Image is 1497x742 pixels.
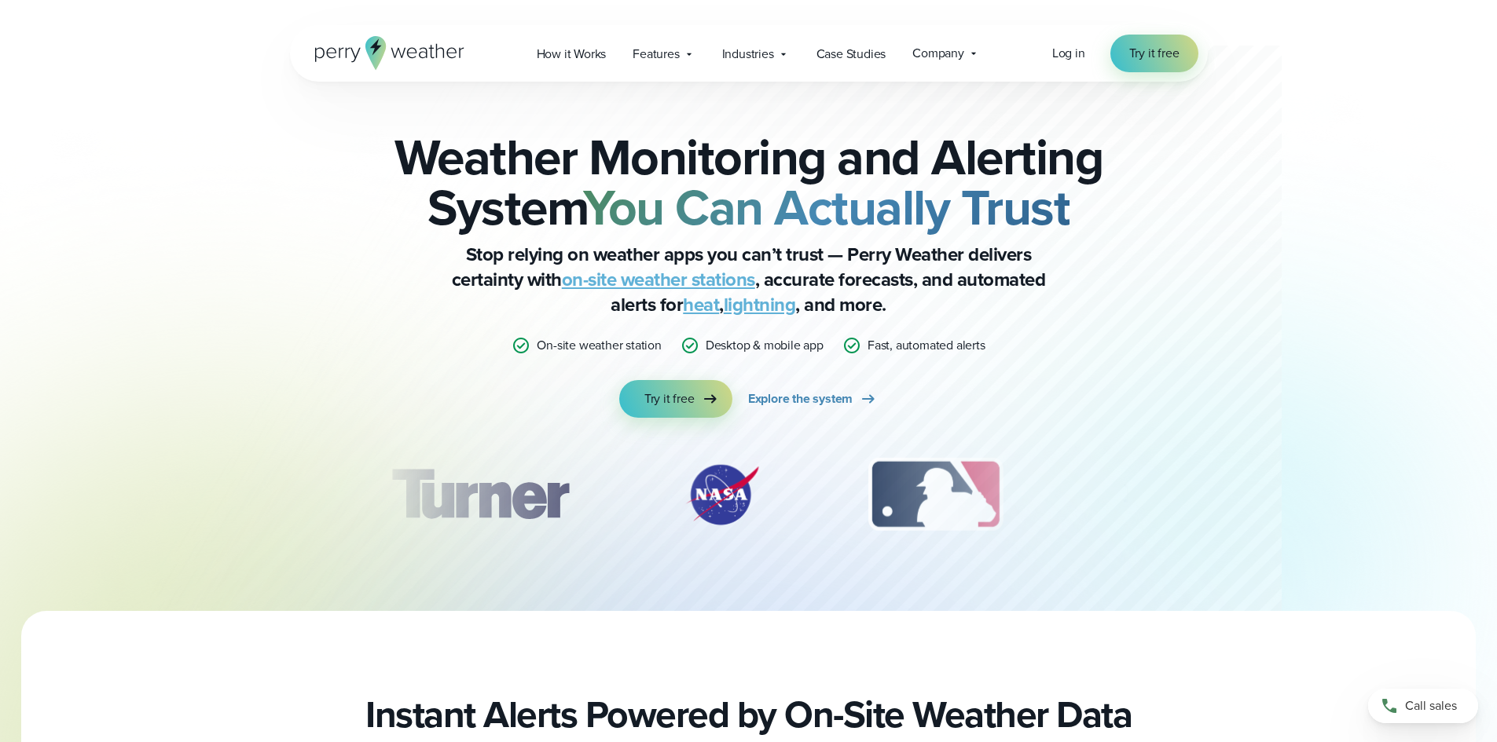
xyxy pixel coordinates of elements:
span: Explore the system [748,389,853,408]
h2: Instant Alerts Powered by On-Site Weather Data [365,693,1132,737]
a: Log in [1052,44,1085,63]
span: How it Works [537,45,607,64]
span: Try it free [1129,44,1180,63]
div: 4 of 12 [1094,455,1220,534]
a: How it Works [523,38,620,70]
a: on-site weather stations [562,265,755,294]
p: Fast, automated alerts [868,336,985,355]
a: Call sales [1368,689,1478,723]
span: Log in [1052,44,1085,62]
span: Case Studies [816,45,886,64]
div: 3 of 12 [853,455,1018,534]
a: Explore the system [748,380,878,418]
a: Try it free [1110,35,1198,72]
span: Call sales [1405,696,1457,715]
a: heat [683,291,719,319]
span: Features [633,45,679,64]
img: PGA.svg [1094,455,1220,534]
img: Turner-Construction_1.svg [368,455,591,534]
div: slideshow [369,455,1129,542]
a: lightning [724,291,796,319]
p: Desktop & mobile app [706,336,824,355]
div: 2 of 12 [667,455,777,534]
img: NASA.svg [667,455,777,534]
a: Case Studies [803,38,900,70]
strong: You Can Actually Trust [583,170,1070,244]
p: Stop relying on weather apps you can’t trust — Perry Weather delivers certainty with , accurate f... [435,242,1063,317]
p: On-site weather station [537,336,661,355]
div: 1 of 12 [368,455,591,534]
a: Try it free [619,380,732,418]
span: Try it free [644,389,695,408]
span: Industries [722,45,774,64]
img: MLB.svg [853,455,1018,534]
span: Company [912,44,964,63]
h2: Weather Monitoring and Alerting System [369,132,1129,232]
